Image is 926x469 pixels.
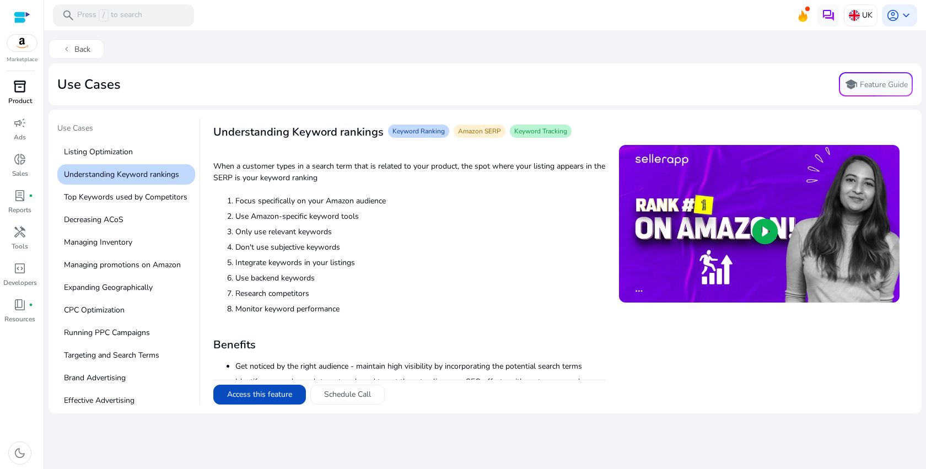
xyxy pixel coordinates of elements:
[619,145,900,303] img: sddefault.jpg
[13,189,26,202] span: lab_profile
[13,298,26,311] span: book_4
[886,9,900,22] span: account_circle
[57,277,195,298] p: Expanding Geographically
[57,300,195,320] p: CPC Optimization
[392,127,445,136] span: Keyword Ranking
[235,241,606,253] li: Don't use subjective keywords
[458,127,501,136] span: Amazon SERP
[57,187,195,207] p: Top Keywords used by Competitors
[4,314,35,324] p: Resources
[12,241,28,251] p: Tools
[514,127,567,136] span: Keyword Tracking
[235,376,606,399] li: Identify seasonal search term trends and target them to align your SEO efforts with customer sear...
[862,6,873,25] p: UK
[8,96,32,106] p: Product
[62,9,75,22] span: search
[57,345,195,365] p: Targeting and Search Terms
[213,385,306,405] button: Access this feature
[29,193,33,198] span: fiber_manual_record
[235,272,606,284] li: Use backend keywords
[29,303,33,307] span: fiber_manual_record
[62,45,71,53] span: chevron_left
[235,195,606,207] li: Focus specifically on your Amazon audience
[57,390,195,411] p: Effective Advertising
[13,80,26,93] span: inventory_2
[235,360,606,372] li: Get noticed by the right audience - maintain high visibility by incorporating the potential searc...
[57,209,195,230] p: Decreasing ACoS
[13,262,26,275] span: code_blocks
[57,164,195,185] p: Understanding Keyword rankings
[750,216,780,247] span: play_circle
[844,78,858,91] span: school
[213,338,606,352] h3: Benefits
[7,35,37,51] img: amazon.svg
[8,205,31,215] p: Reports
[57,142,195,162] p: Listing Optimization
[57,255,195,275] p: Managing promotions on Amazon
[839,72,913,96] button: schoolFeature Guide
[13,116,26,130] span: campaign
[860,79,908,90] p: Feature Guide
[57,368,195,388] p: Brand Advertising
[57,77,121,93] h2: Use Cases
[13,446,26,460] span: dark_mode
[57,322,195,343] p: Running PPC Campaigns
[235,257,606,268] li: Integrate keywords in your listings
[99,9,109,21] span: /
[13,225,26,239] span: handyman
[57,232,195,252] p: Managing Inventory
[235,226,606,238] li: Only use relevant keywords
[213,160,606,184] p: When a customer types in a search term that is related to your product, the spot where your listi...
[7,56,37,64] p: Marketplace
[235,288,606,299] li: Research competitors
[235,303,606,315] li: Monitor keyword performance
[14,132,26,142] p: Ads
[57,122,195,138] p: Use Cases
[213,126,384,139] h3: Understanding Keyword rankings
[12,169,28,179] p: Sales
[849,10,860,21] img: uk.svg
[900,9,913,22] span: keyboard_arrow_down
[3,278,37,288] p: Developers
[77,9,142,21] p: Press to search
[235,211,606,222] li: Use Amazon-specific keyword tools
[13,153,26,166] span: donut_small
[310,385,385,405] button: Schedule Call
[49,39,104,59] button: chevron_leftBack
